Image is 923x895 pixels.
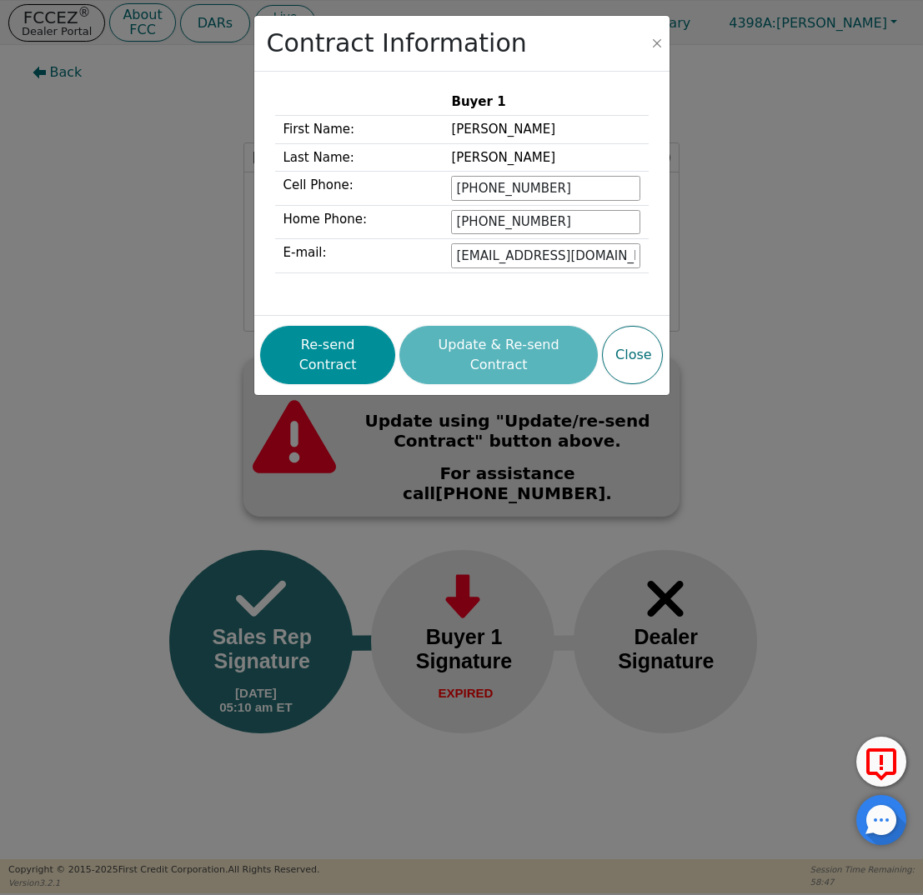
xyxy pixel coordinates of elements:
td: [PERSON_NAME] [443,116,648,144]
td: Home Phone: [275,205,444,239]
button: Re-send Contract [260,326,395,384]
td: Cell Phone: [275,172,444,206]
input: 303-867-5309 x104 [451,176,640,201]
td: E-mail: [275,239,444,273]
h2: Contract Information [267,28,527,58]
input: 303-867-5309 x104 [451,210,640,235]
button: Close [602,326,663,384]
button: Report Error to FCC [856,737,906,787]
td: First Name: [275,116,444,144]
th: Buyer 1 [443,88,648,116]
td: Last Name: [275,143,444,172]
td: [PERSON_NAME] [443,143,648,172]
button: Close [649,35,665,52]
